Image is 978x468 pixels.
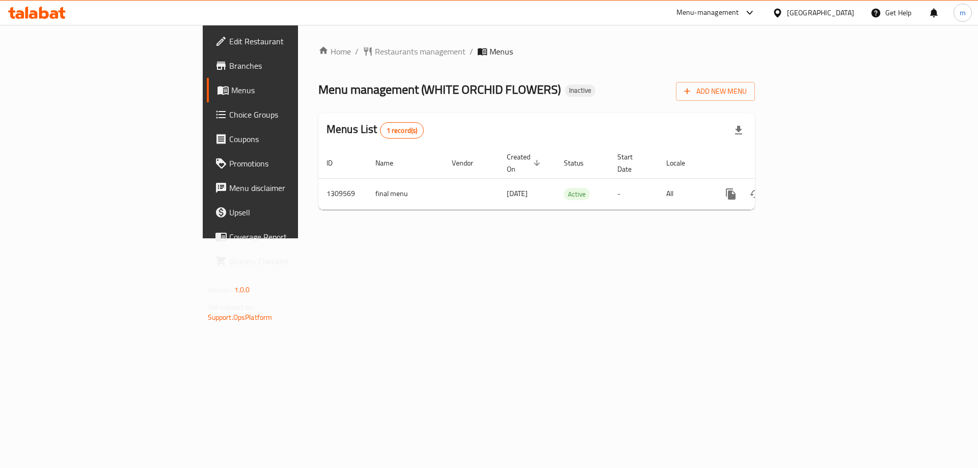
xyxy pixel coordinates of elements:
[207,53,366,78] a: Branches
[231,84,358,96] span: Menus
[229,206,358,218] span: Upsell
[207,102,366,127] a: Choice Groups
[787,7,854,18] div: [GEOGRAPHIC_DATA]
[207,151,366,176] a: Promotions
[375,45,466,58] span: Restaurants management
[564,157,597,169] span: Status
[564,188,590,200] span: Active
[684,85,747,98] span: Add New Menu
[490,45,513,58] span: Menus
[507,187,528,200] span: [DATE]
[380,122,424,139] div: Total records count
[208,283,233,296] span: Version:
[565,86,595,95] span: Inactive
[565,85,595,97] div: Inactive
[318,148,825,210] table: enhanced table
[507,151,544,175] span: Created On
[318,78,561,101] span: Menu management ( WHITE ORCHID FLOWERS )
[229,231,358,243] span: Coverage Report
[229,255,358,267] span: Grocery Checklist
[229,108,358,121] span: Choice Groups
[207,225,366,249] a: Coverage Report
[743,182,768,206] button: Change Status
[609,178,658,209] td: -
[375,157,406,169] span: Name
[719,182,743,206] button: more
[229,157,358,170] span: Promotions
[229,60,358,72] span: Branches
[207,200,366,225] a: Upsell
[207,176,366,200] a: Menu disclaimer
[229,133,358,145] span: Coupons
[234,283,250,296] span: 1.0.0
[363,45,466,58] a: Restaurants management
[726,118,751,143] div: Export file
[207,127,366,151] a: Coupons
[470,45,473,58] li: /
[207,78,366,102] a: Menus
[676,82,755,101] button: Add New Menu
[207,29,366,53] a: Edit Restaurant
[229,182,358,194] span: Menu disclaimer
[617,151,646,175] span: Start Date
[711,148,825,179] th: Actions
[367,178,444,209] td: final menu
[327,157,346,169] span: ID
[327,122,424,139] h2: Menus List
[960,7,966,18] span: m
[208,300,255,314] span: Get support on:
[208,311,273,324] a: Support.OpsPlatform
[318,45,755,58] nav: breadcrumb
[676,7,739,19] div: Menu-management
[381,126,424,135] span: 1 record(s)
[207,249,366,273] a: Grocery Checklist
[452,157,486,169] span: Vendor
[658,178,711,209] td: All
[229,35,358,47] span: Edit Restaurant
[666,157,698,169] span: Locale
